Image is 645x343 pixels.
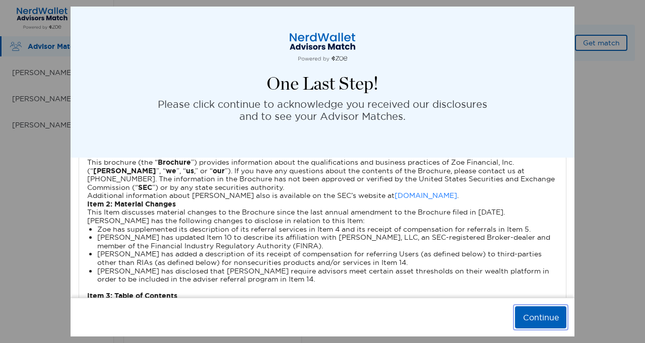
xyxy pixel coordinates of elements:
b: Item 2: Material Changes [87,199,176,209]
div: modal [71,7,574,336]
li: [PERSON_NAME] has updated Item 10 to describe its affiliation with [PERSON_NAME], LLC, an SEC-reg... [97,233,558,250]
li: [PERSON_NAME] has added a description of its receipt of compensation for referring Users (as defi... [97,250,558,266]
b: our [213,166,225,175]
b: we [166,166,176,175]
li: [PERSON_NAME] has disclosed that [PERSON_NAME] require advisors meet certain asset thresholds on ... [97,267,558,284]
b: SEC [138,183,152,192]
p: Please click continue to acknowledge you received our disclosures and to see your Advisor Matches. [158,98,487,122]
b: Brochure [158,158,191,167]
b: [PERSON_NAME] [93,166,156,175]
h4: One Last Step! [267,74,378,94]
b: us [186,166,194,175]
button: Continue [515,306,566,328]
b: Item 3: Table of Contents [87,291,177,300]
a: [DOMAIN_NAME] [395,191,457,200]
img: logo [272,32,373,62]
li: Zoe has supplemented its description of its referral services in Item 4 and its receipt of compen... [97,225,558,234]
